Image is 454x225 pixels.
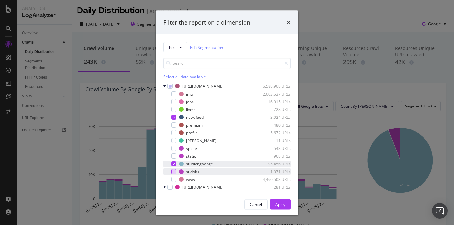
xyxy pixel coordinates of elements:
[186,161,213,166] div: studiengaenge
[186,107,195,112] div: live0
[259,176,291,182] div: 4,460,503 URLs
[186,99,194,104] div: jobs
[259,153,291,159] div: 968 URLs
[163,74,291,80] div: Select all data available
[250,201,262,207] div: Cancel
[186,176,195,182] div: www
[259,169,291,174] div: 1,071 URLs
[244,199,268,209] button: Cancel
[186,145,197,151] div: spiele
[287,18,291,27] div: times
[190,44,223,51] a: Edit Segmentation
[259,83,291,89] div: 6,588,908 URLs
[186,169,199,174] div: sudoku
[259,114,291,120] div: 3,024 URLs
[182,83,223,89] div: [URL][DOMAIN_NAME]
[163,18,250,27] div: Filter the report on a dimension
[270,199,291,209] button: Apply
[186,138,217,143] div: [PERSON_NAME]
[259,138,291,143] div: 11 URLs
[156,10,298,215] div: modal
[163,58,291,69] input: Search
[275,201,285,207] div: Apply
[186,130,198,135] div: profile
[182,184,223,190] div: [URL][DOMAIN_NAME]
[432,203,448,219] div: Open Intercom Messenger
[259,91,291,96] div: 2,003,537 URLs
[259,99,291,104] div: 16,915 URLs
[186,153,196,159] div: static
[259,184,291,190] div: 281 URLs
[186,114,204,120] div: newsfeed
[259,145,291,151] div: 543 URLs
[163,42,187,52] button: host
[259,107,291,112] div: 728 URLs
[259,161,291,166] div: 95,456 URLs
[259,122,291,128] div: 480 URLs
[259,130,291,135] div: 5,672 URLs
[169,44,177,50] span: host
[186,122,203,128] div: premium
[186,91,193,96] div: img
